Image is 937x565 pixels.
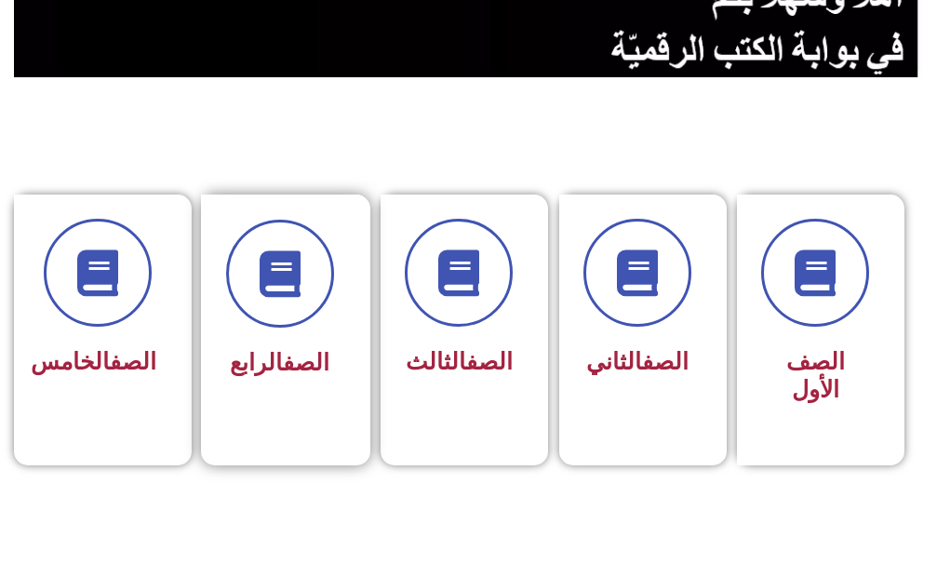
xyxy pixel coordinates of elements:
a: الصف [110,348,156,375]
span: الرابع [230,349,329,376]
a: الصف [466,348,513,375]
span: الثاني [586,348,689,375]
a: الصف [642,348,689,375]
a: الصف [283,349,329,376]
span: الخامس [31,348,156,375]
span: الثالث [406,348,513,375]
span: الصف الأول [786,348,845,403]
